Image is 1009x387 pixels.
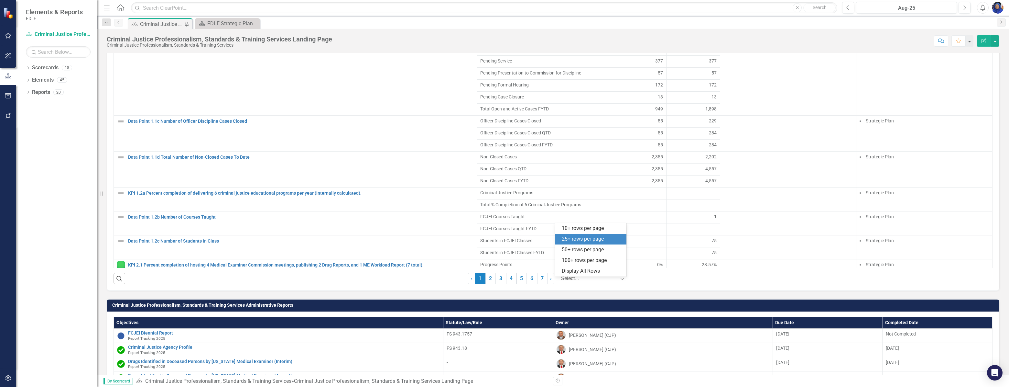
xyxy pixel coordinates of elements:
[117,261,125,269] img: Proceeding as Planned
[26,31,91,38] a: Criminal Justice Professionalism, Standards & Training Services
[114,259,477,283] td: Double-Click to Edit Right Click for Context Menu
[658,94,663,100] span: 13
[480,225,610,232] span: FCJEI Courses Taught FYTD
[477,91,613,103] td: Double-Click to Edit
[776,360,789,365] span: [DATE]
[114,115,477,151] td: Double-Click to Edit Right Click for Context Menu
[527,273,537,284] a: 6
[477,151,613,163] td: Double-Click to Edit
[613,67,667,79] td: Double-Click to Edit
[3,7,15,19] img: ClearPoint Strategy
[480,261,610,268] span: Progress Points
[537,273,548,284] a: 7
[207,19,258,28] div: FDLE Strategic Plan
[569,360,616,367] div: [PERSON_NAME] (CJP)
[117,118,125,125] img: Not Defined
[117,189,125,197] img: Not Defined
[711,249,717,256] span: 75
[569,375,616,381] div: [PERSON_NAME] (CJP)
[477,55,613,67] td: Double-Click to Edit
[652,154,663,160] span: 2,355
[987,365,1003,381] div: Open Intercom Messenger
[140,20,183,28] div: Criminal Justice Professionalism, Standards & Training Services Landing Page
[480,213,610,220] span: FCJEI Courses Taught
[711,70,717,76] span: 57
[26,8,83,16] span: Elements & Reports
[613,235,667,247] td: Double-Click to Edit
[32,64,59,72] a: Scorecards
[655,106,663,112] span: 949
[447,374,448,379] span: -
[613,259,667,271] td: Double-Click to Edit
[128,239,473,244] a: Data Point 1.2c Number of Students in Class
[856,187,992,211] td: Double-Click to Edit
[128,155,473,160] a: Data Point 1.1d Total Number of Non-Closed Cases To Date
[858,4,955,12] div: Aug-25
[709,58,717,64] span: 377
[131,2,837,14] input: Search ClearPoint...
[480,70,610,76] span: Pending Presentation to Commission for Discipline
[447,346,467,351] span: FS 943.18
[613,115,667,127] td: Double-Click to Edit
[886,374,899,379] span: [DATE]
[480,94,610,100] span: Pending Case Closure
[128,336,165,341] span: Report Tracking 2025
[667,259,720,271] td: Double-Click to Edit
[480,106,610,112] span: Total Open and Active Cases FYTD
[117,332,125,340] img: Informational Data
[114,187,477,211] td: Double-Click to Edit Right Click for Context Menu
[709,130,717,136] span: 284
[705,177,717,184] span: 4,557
[114,343,443,357] td: Double-Click to Edit Right Click for Context Menu
[714,213,717,220] span: 1
[480,58,610,64] span: Pending Service
[480,82,610,88] span: Pending Formal Hearing
[53,89,64,95] div: 20
[496,273,506,284] a: 3
[550,275,552,281] span: ›
[480,118,610,124] span: Officer Discipline Cases Closed
[114,19,477,115] td: Double-Click to Edit Right Click for Context Menu
[667,187,720,199] td: Double-Click to Edit
[506,273,516,284] a: 4
[128,119,473,124] a: Data Point 1.1c Number of Officer Discipline Cases Closed
[709,82,717,88] span: 172
[477,79,613,91] td: Double-Click to Edit
[667,211,720,223] td: Double-Click to Edit
[480,154,610,160] span: Non-Closed Cases
[480,130,610,136] span: Officer Discipline Cases Closed QTD
[447,331,472,336] span: FS 943.1757
[557,359,566,368] img: Brett Kirkland
[128,191,473,196] a: KPI 1.2a Percent completion of delivering 6 criminal justice educational programs per year (inter...
[485,273,496,284] a: 2
[477,235,613,247] td: Double-Click to Edit
[26,16,83,21] small: FDLE
[813,5,827,10] span: Search
[667,151,720,163] td: Double-Click to Edit
[776,346,789,351] span: [DATE]
[562,257,623,264] div: 100+ rows per page
[477,187,613,199] td: Double-Click to Edit
[856,19,992,115] td: Double-Click to Edit
[136,378,548,385] div: »
[114,357,443,371] td: Double-Click to Edit Right Click for Context Menu
[62,65,72,71] div: 18
[480,165,610,172] span: Non-Closed Cases QTD
[709,142,717,148] span: 284
[856,235,992,259] td: Double-Click to Edit
[866,238,894,243] span: Strategic Plan
[856,151,992,187] td: Double-Click to Edit
[657,261,663,268] span: 0%
[557,373,566,382] img: Brett Kirkland
[720,151,856,187] td: Double-Click to Edit
[720,187,856,211] td: Double-Click to Edit
[720,19,856,115] td: Double-Click to Edit
[856,115,992,151] td: Double-Click to Edit
[114,235,477,259] td: Double-Click to Edit Right Click for Context Menu
[562,267,623,275] div: Display All Rows
[569,332,616,338] div: [PERSON_NAME] (CJP)
[128,373,440,378] a: Drugs Identified in Deceased Persons by [US_STATE] Medical Examiner (Annual)
[705,106,717,112] span: 1,898
[655,58,663,64] span: 377
[480,249,610,256] span: Students in FCJEI Classes FYTD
